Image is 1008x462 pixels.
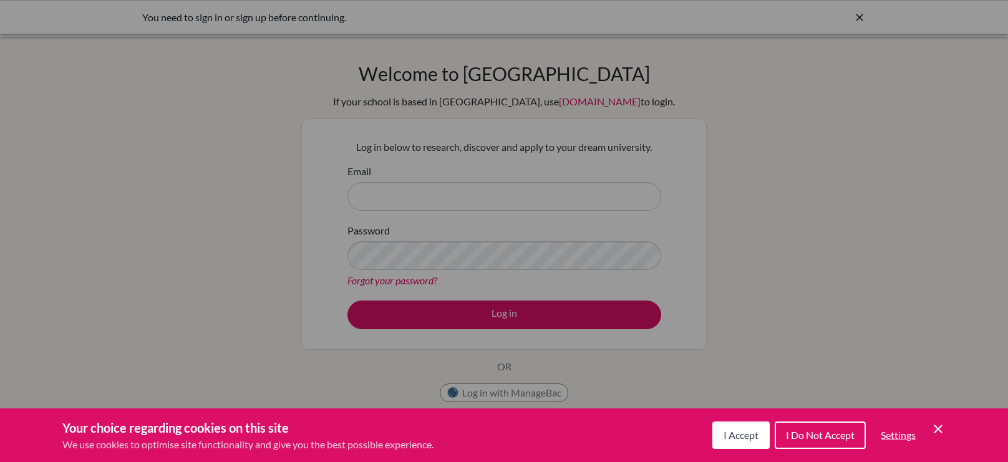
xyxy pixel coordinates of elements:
[881,429,916,441] span: Settings
[786,429,855,441] span: I Do Not Accept
[712,421,770,449] button: I Accept
[931,421,946,436] button: Save and close
[724,429,758,441] span: I Accept
[775,421,866,449] button: I Do Not Accept
[62,418,434,437] h3: Your choice regarding cookies on this site
[62,437,434,452] p: We use cookies to optimise site functionality and give you the best possible experience.
[871,423,926,448] button: Settings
